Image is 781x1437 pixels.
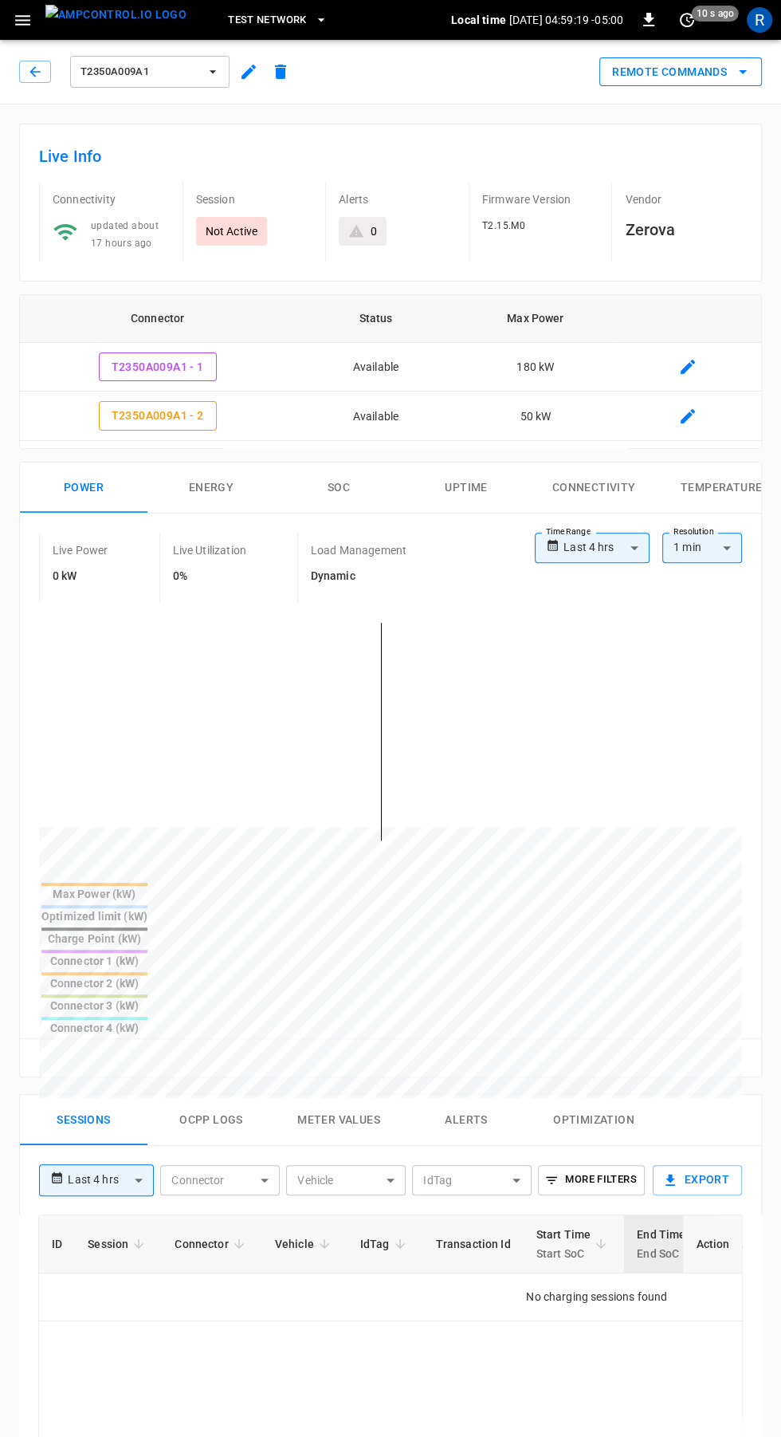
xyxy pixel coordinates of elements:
[311,542,406,558] p: Load Management
[275,463,402,514] button: SOC
[295,392,457,441] td: Available
[747,7,772,33] div: profile-icon
[196,191,313,207] p: Session
[295,343,457,392] td: Available
[295,295,457,343] th: Status
[99,352,217,382] button: T2350A009A1 - 1
[423,1215,524,1274] th: Transaction Id
[147,1095,275,1146] button: Ocpp logs
[147,463,275,514] button: Energy
[457,392,614,441] td: 50 kW
[536,1244,591,1263] p: Start SoC
[311,568,406,585] h6: Dynamic
[482,191,599,207] p: Firmware Version
[80,63,198,81] span: T2350A009A1
[692,6,739,22] span: 10 s ago
[625,217,742,242] h6: Zerova
[599,57,762,87] div: remote commands options
[482,220,525,231] span: T2.15.M0
[538,1165,644,1195] button: More Filters
[682,1215,742,1274] th: Action
[530,1095,657,1146] button: Optimization
[206,223,258,239] p: Not Active
[275,1234,335,1254] span: Vehicle
[530,463,657,514] button: Connectivity
[402,1095,530,1146] button: Alerts
[653,1165,742,1195] button: Export
[228,11,306,30] span: Test Network
[20,295,295,343] th: Connector
[295,441,457,490] td: Unavailable
[509,12,623,28] p: [DATE] 04:59:19 -05:00
[20,295,761,539] table: connector table
[625,191,742,207] p: Vendor
[637,1225,706,1263] span: End TimeEnd SoC
[99,401,217,431] button: T2350A009A1 - 2
[91,220,159,249] span: updated about 17 hours ago
[45,5,186,25] img: ampcontrol.io logo
[39,1215,75,1274] th: ID
[39,144,742,169] h6: Live Info
[457,343,614,392] td: 180 kW
[662,533,742,563] div: 1 min
[88,1234,149,1254] span: Session
[673,526,713,538] label: Resolution
[457,441,614,490] td: -
[173,542,246,558] p: Live Utilization
[457,295,614,343] th: Max Power
[546,526,591,538] label: Time Range
[20,463,147,514] button: Power
[173,568,246,585] h6: 0%
[536,1225,612,1263] span: Start TimeStart SoC
[222,5,333,36] button: Test Network
[70,56,230,88] button: T2350A009A1
[371,223,377,239] div: 0
[339,191,456,207] p: Alerts
[53,542,108,558] p: Live Power
[674,7,700,33] button: set refresh interval
[402,463,530,514] button: Uptime
[20,1095,147,1146] button: Sessions
[360,1234,410,1254] span: IdTag
[563,533,650,563] div: Last 4 hrs
[175,1234,249,1254] span: Connector
[68,1165,154,1195] div: Last 4 hrs
[599,57,762,87] button: Remote Commands
[451,12,506,28] p: Local time
[275,1095,402,1146] button: Meter Values
[53,191,170,207] p: Connectivity
[637,1244,685,1263] p: End SoC
[53,568,108,585] h6: 0 kW
[536,1225,591,1263] div: Start Time
[637,1225,685,1263] div: End Time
